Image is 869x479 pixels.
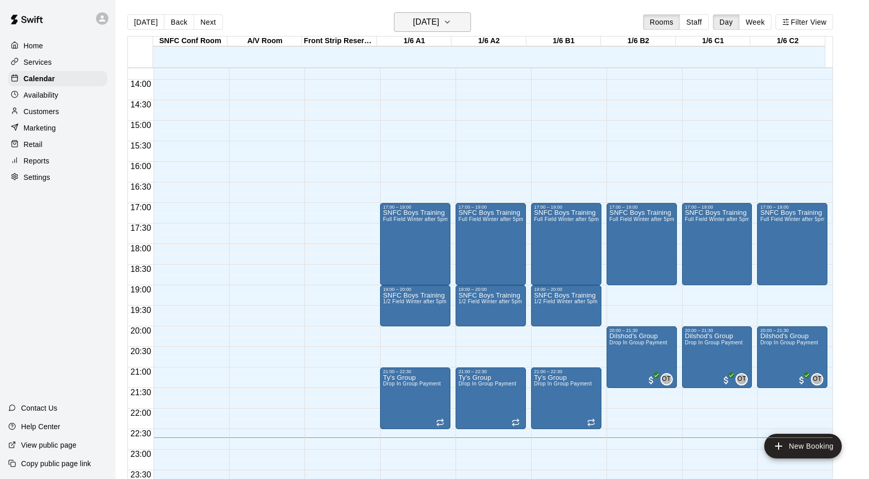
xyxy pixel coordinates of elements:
p: Marketing [24,123,56,133]
div: 19:00 – 20:00: SNFC Boys Training [531,285,601,326]
a: Customers [8,104,107,119]
div: 19:00 – 20:00 [459,287,523,292]
span: 14:30 [128,100,154,109]
span: 21:00 [128,367,154,376]
span: 16:00 [128,162,154,171]
p: Availability [24,90,59,100]
span: 1/2 Field Winter after 5pm or weekends [459,299,555,304]
span: 22:30 [128,429,154,438]
h6: [DATE] [413,15,439,29]
span: OSC Staff Team [815,373,823,385]
span: 21:30 [128,388,154,397]
div: 20:00 – 21:30: Dilshod's Group [757,326,827,388]
p: Calendar [24,73,55,84]
a: Settings [8,170,107,185]
button: [DATE] [127,14,164,30]
button: Filter View [776,14,833,30]
div: 21:00 – 22:30 [383,369,447,374]
div: 17:00 – 19:00: SNFC Boys Training [456,203,526,285]
div: 19:00 – 20:00 [383,287,447,292]
div: 21:00 – 22:30: Ty's Group [380,367,450,429]
span: 22:00 [128,409,154,417]
p: Home [24,41,43,51]
div: 17:00 – 19:00: SNFC Boys Training [380,203,450,285]
div: 1/6 A2 [451,36,526,46]
span: 18:00 [128,244,154,253]
div: 20:00 – 21:30: Dilshod's Group [682,326,752,388]
p: Customers [24,106,59,117]
div: Home [8,38,107,53]
span: Full Field Winter after 5pm or weekends SNFC or [GEOGRAPHIC_DATA] [459,216,637,222]
div: OSC Staff Team [660,373,673,385]
p: Settings [24,172,50,182]
div: OSC Staff Team [811,373,823,385]
div: 17:00 – 19:00 [383,205,447,210]
div: A/V Room [228,36,302,46]
div: 19:00 – 20:00 [534,287,598,292]
div: 21:00 – 22:30 [459,369,523,374]
div: 17:00 – 19:00: SNFC Boys Training [531,203,601,285]
span: All customers have paid [797,375,807,385]
div: 20:00 – 21:30: Dilshod's Group [607,326,677,388]
a: Reports [8,153,107,169]
button: Rooms [643,14,680,30]
div: 21:00 – 22:30: Ty's Group [456,367,526,429]
span: Full Field Winter after 5pm or weekends SNFC or [GEOGRAPHIC_DATA] [534,216,712,222]
a: Calendar [8,71,107,86]
p: Services [24,57,52,67]
div: 20:00 – 21:30 [685,328,749,333]
span: OSC Staff Team [740,373,748,385]
span: 17:30 [128,224,154,232]
p: View public page [21,440,77,450]
span: All customers have paid [721,375,731,385]
span: Drop In Group Payment [685,340,743,345]
div: 21:00 – 22:30: Ty's Group [531,367,601,429]
p: Help Center [21,421,60,432]
div: 20:00 – 21:30 [610,328,674,333]
span: 16:30 [128,182,154,191]
div: Marketing [8,120,107,136]
div: SNFC Conf Room [153,36,228,46]
div: 1/6 C1 [676,36,750,46]
span: 1/2 Field Winter after 5pm or weekends [383,299,479,304]
button: add [764,434,842,458]
a: Services [8,54,107,70]
div: 17:00 – 19:00: SNFC Boys Training [757,203,827,285]
span: 15:00 [128,121,154,130]
p: Copy public page link [21,458,91,469]
span: 19:30 [128,306,154,315]
a: Retail [8,137,107,152]
div: 17:00 – 19:00 [685,205,749,210]
div: Front Strip Reservation [302,36,376,46]
div: 21:00 – 22:30 [534,369,598,374]
div: 17:00 – 19:00: SNFC Boys Training [682,203,752,285]
button: [DATE] [394,12,471,32]
button: Next [194,14,222,30]
span: 18:30 [128,265,154,273]
span: 23:30 [128,470,154,479]
div: 20:00 – 21:30 [760,328,824,333]
span: 14:00 [128,80,154,88]
button: Week [739,14,771,30]
button: Staff [679,14,709,30]
div: 17:00 – 19:00: SNFC Boys Training [607,203,677,285]
span: 17:00 [128,203,154,212]
span: Full Field Winter after 5pm or weekends SNFC or [GEOGRAPHIC_DATA] [383,216,561,222]
a: Availability [8,87,107,103]
span: OT [662,374,671,384]
button: Day [713,14,740,30]
span: OT [813,374,822,384]
span: Drop In Group Payment [760,340,818,345]
span: OT [738,374,746,384]
span: Drop In Group Payment [383,381,441,386]
span: Drop In Group Payment [610,340,668,345]
p: Retail [24,139,43,150]
span: OSC Staff Team [665,373,673,385]
span: Recurring event [436,418,444,427]
span: Full Field Winter after 5pm or weekends SNFC or [GEOGRAPHIC_DATA] [685,216,863,222]
span: 1/2 Field Winter after 5pm or weekends [534,299,630,304]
